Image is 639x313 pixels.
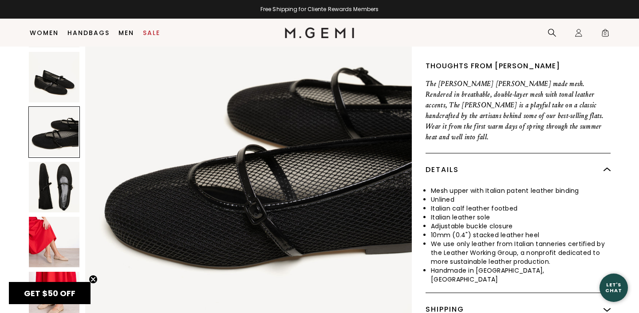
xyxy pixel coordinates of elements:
li: Unlined [431,195,611,204]
div: GET $50 OFFClose teaser [9,282,91,304]
img: The Amabile [29,52,79,102]
li: Italian leather sole [431,213,611,222]
a: Women [30,29,59,36]
button: Close teaser [89,275,98,284]
div: Details [426,153,611,186]
span: The [PERSON_NAME] [PERSON_NAME] made mesh. Rendered in breathable, double-layer mesh with tonal l... [426,79,604,141]
span: GET $50 OFF [24,288,75,299]
li: Adjustable buckle closure [431,222,611,231]
li: Handmade in [GEOGRAPHIC_DATA], [GEOGRAPHIC_DATA] [431,266,611,284]
li: Italian calf leather footbed [431,204,611,213]
div: Let's Chat [600,282,628,293]
li: Mesh upper with Italian patent leather binding [431,186,611,195]
li: We use only leather from Italian tanneries certified by the Leather Working Group, a nonprofit de... [431,239,611,266]
a: Handbags [67,29,110,36]
a: Sale [143,29,160,36]
a: Men [118,29,134,36]
img: The Amabile [29,162,79,212]
li: 10mm (0.4") stacked leather heel [431,231,611,239]
div: Thoughts from [PERSON_NAME] [426,61,611,71]
img: The Amabile [29,217,79,267]
span: 0 [601,30,610,39]
img: M.Gemi [285,27,355,38]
